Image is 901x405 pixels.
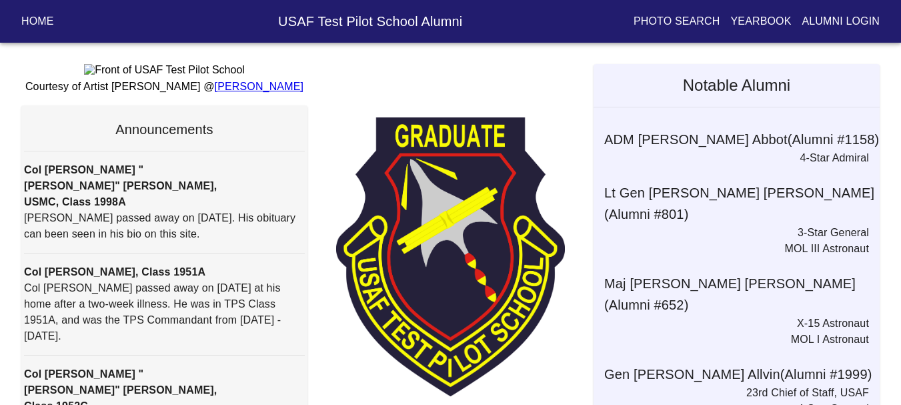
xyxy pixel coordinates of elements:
[802,13,880,29] p: Alumni Login
[24,280,305,344] p: Col [PERSON_NAME] passed away on [DATE] at his home after a two-week illness. He was in TPS Class...
[604,364,880,385] h6: Gen [PERSON_NAME] Allvin (Alumni # 1999 )
[24,266,205,278] strong: Col [PERSON_NAME], Class 1951A
[594,150,869,166] p: 4-Star Admiral
[594,385,869,401] p: 23rd Chief of Staff, USAF
[16,9,59,33] button: Home
[24,164,217,208] strong: Col [PERSON_NAME] "[PERSON_NAME]" [PERSON_NAME], USMC, Class 1998A
[628,9,726,33] button: Photo Search
[24,210,305,242] p: [PERSON_NAME] passed away on [DATE]. His obituary can been seen in his bio on this site.
[21,79,307,95] p: Courtesy of Artist [PERSON_NAME] @
[215,81,304,92] a: [PERSON_NAME]
[594,64,880,107] h5: Notable Alumni
[604,129,880,150] h6: ADM [PERSON_NAME] Abbot (Alumni # 1158 )
[155,11,586,32] h6: USAF Test Pilot School Alumni
[604,182,880,225] h6: Lt Gen [PERSON_NAME] [PERSON_NAME] (Alumni # 801 )
[594,332,869,348] p: MOL I Astronaut
[730,13,791,29] p: Yearbook
[604,273,880,316] h6: Maj [PERSON_NAME] [PERSON_NAME] (Alumni # 652 )
[725,9,796,33] button: Yearbook
[594,316,869,332] p: X-15 Astronaut
[634,13,720,29] p: Photo Search
[594,225,869,241] p: 3-Star General
[24,119,305,140] h6: Announcements
[84,64,245,76] img: Front of USAF Test Pilot School
[21,13,54,29] p: Home
[797,9,886,33] button: Alumni Login
[336,117,565,396] img: TPS Patch
[594,241,869,257] p: MOL III Astronaut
